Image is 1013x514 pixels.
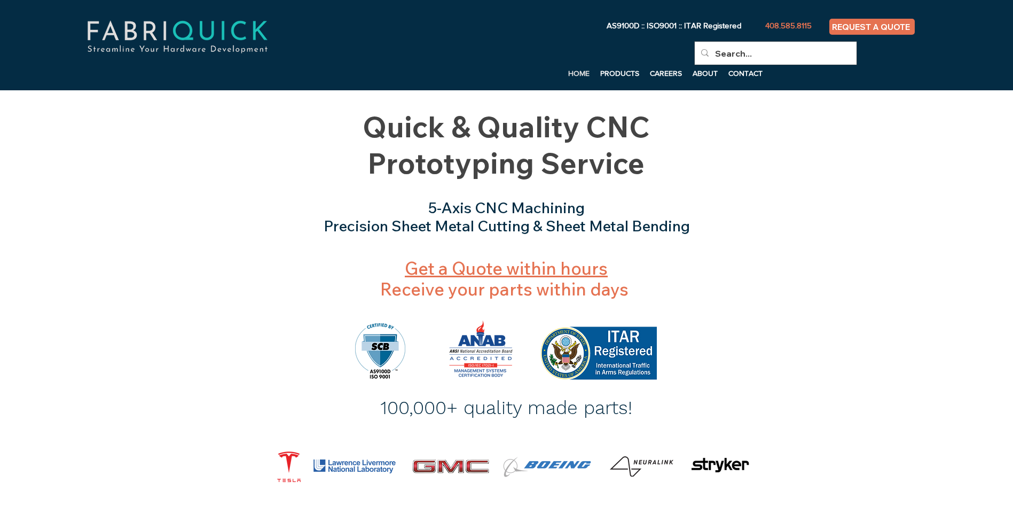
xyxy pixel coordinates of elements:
[541,326,657,380] img: ITAR Registered.png
[48,9,307,65] img: fabriquick-logo-colors-adjusted.png
[396,65,768,81] nav: Site
[406,454,494,479] img: gmc-logo.png
[501,455,593,479] img: 58ee8d113545163ec1942cd3.png
[687,65,723,81] a: ABOUT
[683,440,757,490] img: Stryker_Corporation-Logo.wine.png
[405,258,608,279] a: Get a Quote within hours
[829,19,915,35] a: REQUEST A QUOTE
[380,258,629,299] span: Receive your parts within days
[380,396,632,419] span: 100,000+ quality made parts!
[723,65,768,81] a: CONTACT
[723,65,768,81] p: CONTACT
[607,21,741,30] span: AS9100D :: ISO9001 :: ITAR Registered
[645,65,687,81] a: CAREERS
[355,323,405,380] img: AS9100D and ISO 9001 Mark.png
[765,21,812,30] span: 408.585.8115
[715,42,834,65] input: Search...
[363,108,650,181] span: Quick & Quality CNC Prototyping Service
[445,318,518,380] img: ANAB-MS-CB-3C.png
[563,65,595,81] a: HOME
[832,22,910,32] span: REQUEST A QUOTE
[313,458,396,474] img: LLNL-logo.png
[595,65,645,81] a: PRODUCTS
[324,198,690,235] span: 5-Axis CNC Machining Precision Sheet Metal Cutting & Sheet Metal Bending
[610,456,673,477] img: Neuralink_Logo.png
[255,444,323,489] img: Tesla,_Inc.-Logo.wine.png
